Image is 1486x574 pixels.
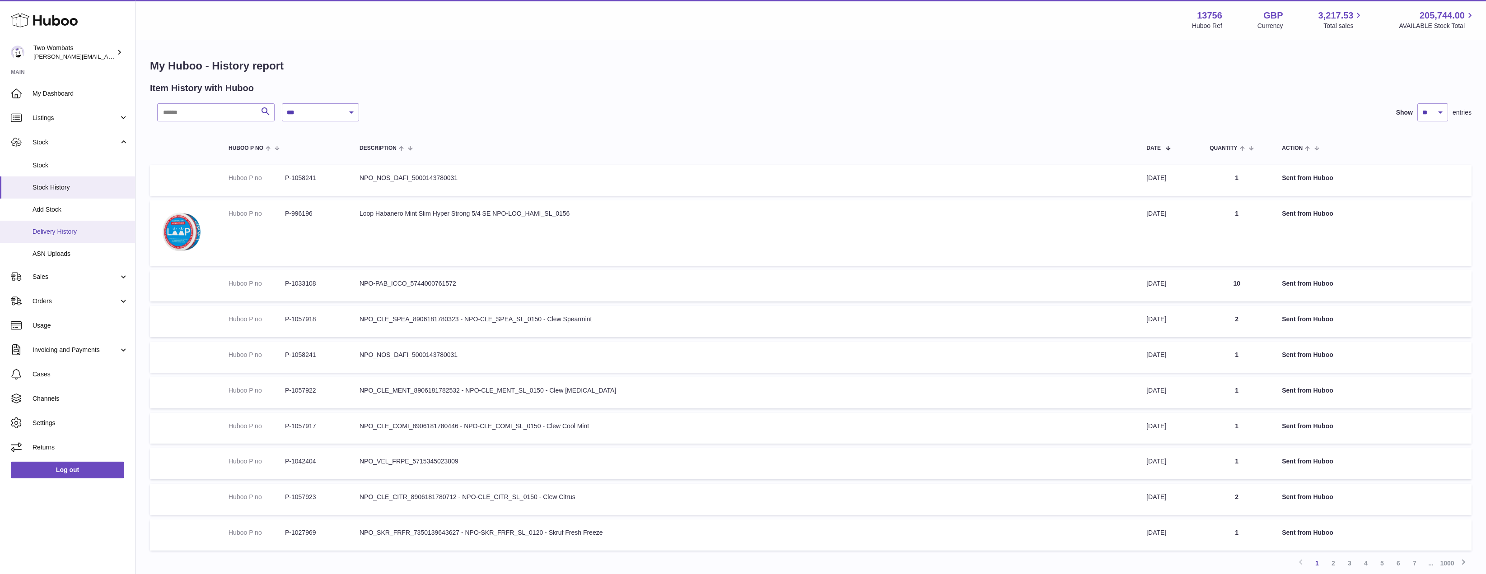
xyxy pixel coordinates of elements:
td: NPO_NOS_DAFI_5000143780031 [350,165,1137,196]
dd: P-1033108 [285,279,341,288]
td: [DATE] [1137,484,1201,515]
td: 1 [1201,519,1273,551]
span: Delivery History [33,227,128,236]
a: 205,744.00 AVAILABLE Stock Total [1399,9,1475,30]
td: [DATE] [1137,306,1201,337]
td: 2 [1201,306,1273,337]
div: Huboo Ref [1192,22,1222,30]
td: [DATE] [1137,200,1201,266]
td: 10 [1201,270,1273,301]
span: Returns [33,443,128,452]
td: [DATE] [1137,519,1201,551]
img: alan@twowombats.com [11,46,24,59]
td: [DATE] [1137,377,1201,408]
strong: Sent from Huboo [1282,529,1333,536]
span: Stock [33,161,128,170]
span: Cases [33,370,128,379]
h1: My Huboo - History report [150,59,1472,73]
a: 1 [1309,555,1325,571]
dt: Huboo P no [229,528,285,537]
span: Huboo P no [229,145,263,151]
dd: P-1058241 [285,351,341,359]
span: Listings [33,114,119,122]
dd: P-1027969 [285,528,341,537]
span: Quantity [1210,145,1237,151]
strong: Sent from Huboo [1282,210,1333,217]
span: Usage [33,321,128,330]
a: 1000 [1439,555,1455,571]
td: 1 [1201,377,1273,408]
span: Orders [33,297,119,306]
td: 1 [1201,413,1273,444]
span: Stock History [33,183,128,192]
strong: Sent from Huboo [1282,387,1333,394]
span: Add Stock [33,205,128,214]
dt: Huboo P no [229,493,285,501]
dd: P-1058241 [285,174,341,182]
strong: Sent from Huboo [1282,315,1333,323]
strong: Sent from Huboo [1282,174,1333,181]
strong: Sent from Huboo [1282,458,1333,465]
span: Settings [33,419,128,427]
td: NPO_NOS_DAFI_5000143780031 [350,342,1137,373]
td: 1 [1201,342,1273,373]
dd: P-1057923 [285,493,341,501]
span: Total sales [1323,22,1364,30]
a: 7 [1407,555,1423,571]
div: Currency [1257,22,1283,30]
dt: Huboo P no [229,457,285,466]
span: Action [1282,145,1303,151]
td: Loop Habanero Mint Slim Hyper Strong 5/4 SE NPO-LOO_HAMI_SL_0156 [350,200,1137,266]
dt: Huboo P no [229,315,285,324]
td: NPO_VEL_FRPE_5715345023809 [350,448,1137,479]
td: NPO_CLE_CITR_8906181780712 - NPO-CLE_CITR_SL_0150 - Clew Citrus [350,484,1137,515]
td: 1 [1201,448,1273,479]
strong: GBP [1263,9,1283,22]
span: Invoicing and Payments [33,346,119,354]
dd: P-1057922 [285,386,341,395]
dt: Huboo P no [229,386,285,395]
strong: 13756 [1197,9,1222,22]
strong: Sent from Huboo [1282,493,1333,500]
a: 2 [1325,555,1341,571]
td: NPO_SKR_FRFR_7350139643627 - NPO-SKR_FRFR_SL_0120 - Skruf Fresh Freeze [350,519,1137,551]
span: Stock [33,138,119,147]
td: 1 [1201,200,1273,266]
span: AVAILABLE Stock Total [1399,22,1475,30]
strong: Sent from Huboo [1282,280,1333,287]
span: ... [1423,555,1439,571]
span: 205,744.00 [1420,9,1465,22]
td: NPO_CLE_COMI_8906181780446 - NPO-CLE_COMI_SL_0150 - Clew Cool Mint [350,413,1137,444]
dd: P-1057917 [285,422,341,430]
span: Description [360,145,397,151]
a: 6 [1390,555,1407,571]
span: 3,217.53 [1318,9,1354,22]
span: ASN Uploads [33,250,128,258]
a: 4 [1358,555,1374,571]
td: NPO-PAB_ICCO_5744000761572 [350,270,1137,301]
dd: P-1057918 [285,315,341,324]
dd: P-996196 [285,209,341,218]
span: entries [1453,108,1472,117]
h2: Item History with Huboo [150,82,254,94]
span: [PERSON_NAME][EMAIL_ADDRESS][DOMAIN_NAME] [33,53,181,60]
span: My Dashboard [33,89,128,98]
span: Date [1146,145,1161,151]
a: 3 [1341,555,1358,571]
a: 5 [1374,555,1390,571]
div: Two Wombats [33,44,115,61]
a: 3,217.53 Total sales [1318,9,1364,30]
strong: Sent from Huboo [1282,422,1333,430]
td: NPO_CLE_MENT_8906181782532 - NPO-CLE_MENT_SL_0150 - Clew [MEDICAL_DATA] [350,377,1137,408]
label: Show [1396,108,1413,117]
td: 2 [1201,484,1273,515]
dt: Huboo P no [229,209,285,218]
strong: Sent from Huboo [1282,351,1333,358]
td: 1 [1201,165,1273,196]
span: Sales [33,273,119,281]
span: Channels [33,394,128,403]
dt: Huboo P no [229,422,285,430]
dt: Huboo P no [229,351,285,359]
img: Loop_Habanero_Mint_Slim_Hyper_Strong_5_4_Nicotine_Pouches-7350114310223.webp [159,209,204,255]
dt: Huboo P no [229,279,285,288]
